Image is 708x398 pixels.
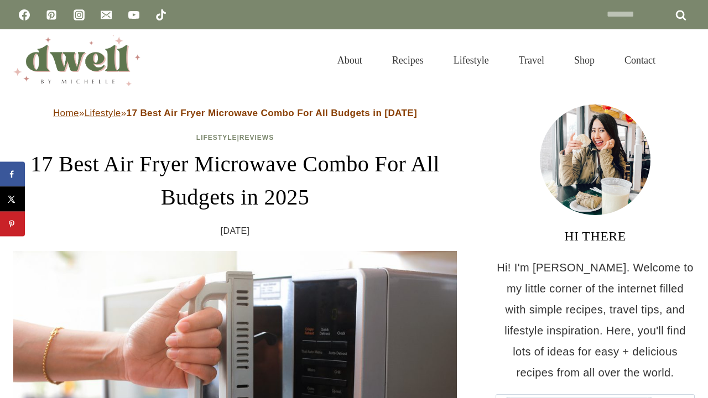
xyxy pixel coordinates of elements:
[68,4,90,26] a: Instagram
[439,41,504,80] a: Lifestyle
[13,35,140,86] img: DWELL by michelle
[95,4,117,26] a: Email
[377,41,439,80] a: Recipes
[196,134,274,142] span: |
[322,41,377,80] a: About
[13,4,35,26] a: Facebook
[127,108,418,118] strong: 17 Best Air Fryer Microwave Combo For All Budgets in [DATE]
[496,226,695,246] h3: HI THERE
[240,134,274,142] a: Reviews
[610,41,670,80] a: Contact
[504,41,559,80] a: Travel
[559,41,610,80] a: Shop
[40,4,63,26] a: Pinterest
[196,134,237,142] a: Lifestyle
[53,108,79,118] a: Home
[221,223,250,239] time: [DATE]
[322,41,670,80] nav: Primary Navigation
[496,257,695,383] p: Hi! I'm [PERSON_NAME]. Welcome to my little corner of the internet filled with simple recipes, tr...
[676,51,695,70] button: View Search Form
[13,148,457,214] h1: 17 Best Air Fryer Microwave Combo For All Budgets in 2025
[123,4,145,26] a: YouTube
[85,108,121,118] a: Lifestyle
[53,108,417,118] span: » »
[150,4,172,26] a: TikTok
